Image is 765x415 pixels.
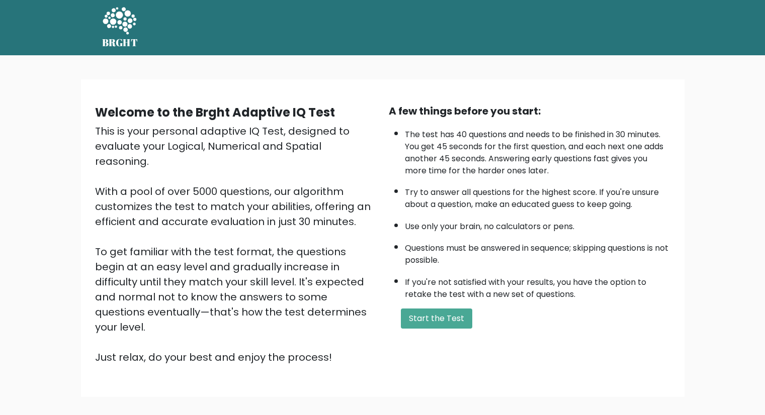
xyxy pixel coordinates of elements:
[405,181,670,211] li: Try to answer all questions for the highest score. If you're unsure about a question, make an edu...
[405,216,670,233] li: Use only your brain, no calculators or pens.
[405,124,670,177] li: The test has 40 questions and needs to be finished in 30 minutes. You get 45 seconds for the firs...
[405,271,670,300] li: If you're not satisfied with your results, you have the option to retake the test with a new set ...
[95,104,335,121] b: Welcome to the Brght Adaptive IQ Test
[401,308,472,329] button: Start the Test
[95,124,377,365] div: This is your personal adaptive IQ Test, designed to evaluate your Logical, Numerical and Spatial ...
[389,103,670,119] div: A few things before you start:
[102,4,138,51] a: BRGHT
[405,237,670,266] li: Questions must be answered in sequence; skipping questions is not possible.
[102,37,138,49] h5: BRGHT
